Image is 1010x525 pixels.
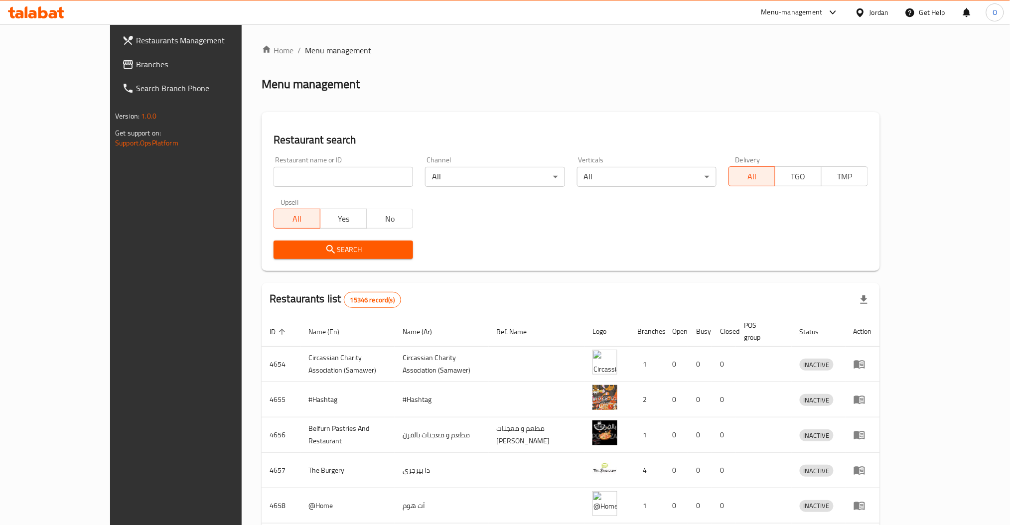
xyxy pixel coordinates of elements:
div: Total records count [344,292,401,308]
h2: Restaurant search [274,132,868,147]
span: Menu management [305,44,371,56]
img: @Home [592,491,617,516]
td: 4657 [262,453,300,488]
button: Search [274,241,413,259]
h2: Menu management [262,76,360,92]
span: O [993,7,997,18]
button: No [366,209,413,229]
img: #Hashtag [592,385,617,410]
td: 0 [688,417,712,453]
td: Belfurn Pastries And Restaurant [300,417,395,453]
td: 4658 [262,488,300,524]
span: Branches [136,58,271,70]
span: Search Branch Phone [136,82,271,94]
td: 4654 [262,347,300,382]
td: 0 [664,347,688,382]
div: INACTIVE [800,500,834,512]
span: INACTIVE [800,430,834,441]
img: The Burgery [592,456,617,481]
td: ذا بيرجري [395,453,489,488]
h2: Restaurants list [270,291,401,308]
td: 0 [712,453,736,488]
div: Menu [854,394,872,405]
div: All [577,167,717,187]
label: Delivery [735,156,760,163]
td: مطعم و معجنات بالفرن [395,417,489,453]
div: Menu [854,500,872,512]
div: Menu [854,358,872,370]
button: All [728,166,775,186]
li: / [297,44,301,56]
th: Branches [629,316,664,347]
th: Action [846,316,880,347]
label: Upsell [281,199,299,206]
img: Belfurn Pastries And Restaurant [592,420,617,445]
th: Open [664,316,688,347]
a: Restaurants Management [114,28,279,52]
div: INACTIVE [800,465,834,477]
td: 0 [664,453,688,488]
span: 1.0.0 [141,110,156,123]
div: Menu [854,429,872,441]
span: INACTIVE [800,394,834,406]
div: All [425,167,565,187]
td: 0 [712,382,736,417]
td: ​Circassian ​Charity ​Association​ (Samawer) [300,347,395,382]
span: Name (Ar) [403,326,445,338]
td: 1 [629,347,664,382]
a: Branches [114,52,279,76]
td: 1 [629,488,664,524]
div: Export file [852,288,876,312]
span: All [733,169,771,184]
span: INACTIVE [800,359,834,371]
td: 0 [664,417,688,453]
td: 0 [712,417,736,453]
button: TGO [775,166,822,186]
td: 0 [712,347,736,382]
img: ​Circassian ​Charity ​Association​ (Samawer) [592,350,617,375]
nav: breadcrumb [262,44,880,56]
div: Menu [854,464,872,476]
button: All [274,209,320,229]
a: Support.OpsPlatform [115,136,178,149]
td: The Burgery [300,453,395,488]
td: 0 [664,382,688,417]
span: Status [800,326,832,338]
td: 0 [688,453,712,488]
td: مطعم و معجنات [PERSON_NAME] [489,417,584,453]
th: Busy [688,316,712,347]
td: 0 [664,488,688,524]
div: Jordan [869,7,889,18]
th: Closed [712,316,736,347]
a: Search Branch Phone [114,76,279,100]
td: 0 [688,488,712,524]
td: ​Circassian ​Charity ​Association​ (Samawer) [395,347,489,382]
span: 15346 record(s) [344,295,401,305]
span: Search [282,244,405,256]
td: @Home [300,488,395,524]
span: Name (En) [308,326,352,338]
span: ID [270,326,289,338]
span: Version: [115,110,140,123]
td: 4 [629,453,664,488]
td: 0 [688,347,712,382]
td: 4656 [262,417,300,453]
th: Logo [584,316,629,347]
span: Yes [324,212,363,226]
span: TGO [779,169,818,184]
span: All [278,212,316,226]
input: Search for restaurant name or ID.. [274,167,413,187]
td: 4655 [262,382,300,417]
span: No [371,212,409,226]
div: INACTIVE [800,394,834,406]
div: Menu-management [761,6,823,18]
span: TMP [826,169,864,184]
td: 1 [629,417,664,453]
td: 0 [712,488,736,524]
span: Ref. Name [497,326,540,338]
button: TMP [821,166,868,186]
span: POS group [744,319,780,343]
td: 2 [629,382,664,417]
